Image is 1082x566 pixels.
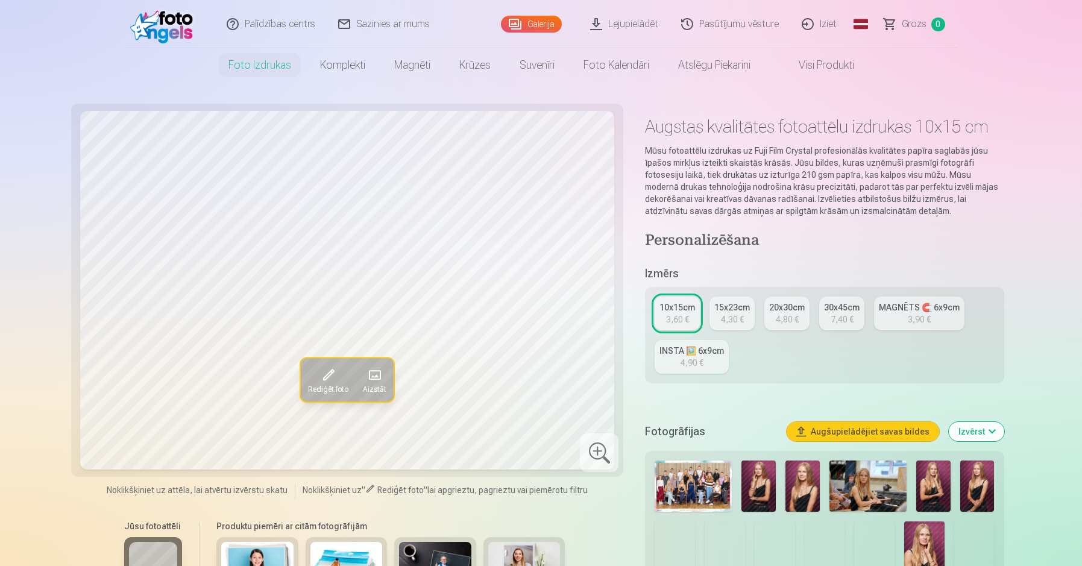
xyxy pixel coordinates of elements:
[505,48,569,82] a: Suvenīri
[879,301,960,313] div: MAGNĒTS 🧲 6x9cm
[824,301,860,313] div: 30x45cm
[765,48,869,82] a: Visi produkti
[645,145,1004,217] p: Mūsu fotoattēlu izdrukas uz Fuji Film Crystal profesionālās kvalitātes papīra saglabās jūsu īpašo...
[362,485,365,495] span: "
[819,297,864,330] a: 30x45cm7,40 €
[931,17,945,31] span: 0
[306,48,380,82] a: Komplekti
[380,48,445,82] a: Magnēti
[949,422,1004,441] button: Izvērst
[377,485,424,495] span: Rediģēt foto
[308,385,348,394] span: Rediģēt foto
[303,485,362,495] span: Noklikšķiniet uz
[645,116,1004,137] h1: Augstas kvalitātes fotoattēlu izdrukas 10x15 cm
[501,16,562,33] a: Galerija
[681,357,703,369] div: 4,90 €
[301,358,356,401] button: Rediģēt foto
[874,297,964,330] a: MAGNĒTS 🧲 6x9cm3,90 €
[427,485,588,495] span: lai apgrieztu, pagrieztu vai piemērotu filtru
[124,520,182,532] h6: Jūsu fotoattēli
[645,423,776,440] h5: Fotogrāfijas
[214,48,306,82] a: Foto izdrukas
[645,231,1004,251] h4: Personalizēšana
[769,301,805,313] div: 20x30cm
[645,265,1004,282] h5: Izmērs
[787,422,939,441] button: Augšupielādējiet savas bildes
[424,485,427,495] span: "
[659,345,724,357] div: INSTA 🖼️ 6x9cm
[664,48,765,82] a: Atslēgu piekariņi
[709,297,755,330] a: 15x23cm4,30 €
[764,297,810,330] a: 20x30cm4,80 €
[107,484,288,496] span: Noklikšķiniet uz attēla, lai atvērtu izvērstu skatu
[212,520,570,532] h6: Produktu piemēri ar citām fotogrāfijām
[356,358,394,401] button: Aizstāt
[908,313,931,325] div: 3,90 €
[569,48,664,82] a: Foto kalendāri
[655,297,700,330] a: 10x15cm3,60 €
[655,340,729,374] a: INSTA 🖼️ 6x9cm4,90 €
[130,5,200,43] img: /fa1
[363,385,386,394] span: Aizstāt
[902,17,926,31] span: Grozs
[445,48,505,82] a: Krūzes
[666,313,689,325] div: 3,60 €
[831,313,854,325] div: 7,40 €
[714,301,750,313] div: 15x23cm
[721,313,744,325] div: 4,30 €
[659,301,695,313] div: 10x15cm
[776,313,799,325] div: 4,80 €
